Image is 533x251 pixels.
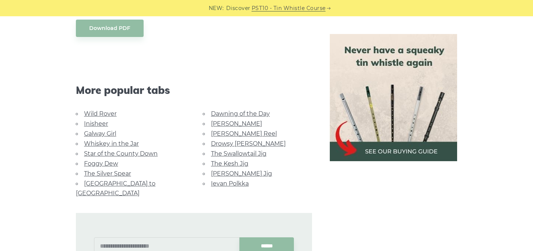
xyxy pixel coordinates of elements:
[252,4,326,13] a: PST10 - Tin Whistle Course
[211,130,277,137] a: [PERSON_NAME] Reel
[84,140,139,147] a: Whiskey in the Jar
[211,170,272,177] a: [PERSON_NAME] Jig
[226,4,251,13] span: Discover
[211,180,249,187] a: Ievan Polkka
[211,110,270,117] a: Dawning of the Day
[84,120,108,127] a: Inisheer
[211,120,262,127] a: [PERSON_NAME]
[84,110,117,117] a: Wild Rover
[211,140,286,147] a: Drowsy [PERSON_NAME]
[211,150,266,157] a: The Swallowtail Jig
[84,160,118,167] a: Foggy Dew
[84,130,116,137] a: Galway Girl
[76,20,144,37] a: Download PDF
[330,34,457,161] img: tin whistle buying guide
[84,170,131,177] a: The Silver Spear
[211,160,248,167] a: The Kesh Jig
[76,180,155,197] a: [GEOGRAPHIC_DATA] to [GEOGRAPHIC_DATA]
[76,84,312,96] span: More popular tabs
[84,150,158,157] a: Star of the County Down
[209,4,224,13] span: NEW:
